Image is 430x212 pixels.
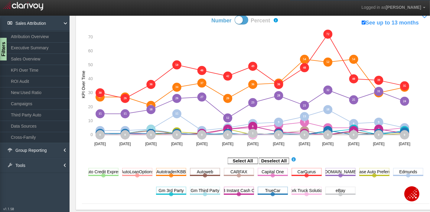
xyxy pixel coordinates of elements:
[247,142,259,146] text: [DATE]
[150,128,152,131] text: 4
[200,69,204,72] text: 46
[278,123,279,127] text: 7
[378,132,380,135] text: 1
[90,132,93,137] text: 0
[348,142,360,146] text: [DATE]
[124,133,126,136] text: 0
[88,104,93,109] text: 20
[226,74,229,78] text: 42
[386,5,421,10] span: [PERSON_NAME]
[299,142,310,146] text: [DATE]
[252,133,254,136] text: 0
[304,133,305,136] text: 0
[149,108,152,111] text: 18
[252,126,254,129] text: 5
[175,86,178,89] text: 34
[201,132,203,135] text: 1
[326,32,329,36] text: 72
[304,132,305,135] text: 1
[227,133,229,136] text: 0
[99,132,101,135] text: 1
[124,129,126,132] text: 3
[378,121,380,124] text: 9
[420,12,429,21] i: Show / Hide Performance Chart
[200,95,204,99] text: 27
[353,129,354,132] text: 3
[175,112,178,116] text: 15
[303,115,306,118] text: 13
[353,133,354,136] text: 0
[377,90,380,93] text: 31
[352,58,355,61] text: 54
[227,128,229,131] text: 4
[352,98,355,102] text: 25
[88,48,93,53] text: 60
[278,133,279,136] text: 0
[99,95,102,99] text: 27
[278,121,279,124] text: 9
[99,91,102,94] text: 30
[278,132,279,135] text: 1
[326,108,329,111] text: 18
[227,126,229,129] text: 5
[404,133,406,136] text: 0
[124,95,127,99] text: 27
[175,97,178,100] text: 26
[304,121,305,124] text: 9
[124,112,127,116] text: 15
[277,94,280,97] text: 28
[303,104,306,107] text: 21
[251,83,254,86] text: 36
[378,133,380,136] text: 0
[99,129,101,132] text: 3
[403,84,406,87] text: 35
[304,129,305,132] text: 3
[362,19,419,27] label: See up to 13 months
[175,63,178,67] text: 50
[88,63,93,67] text: 50
[277,81,280,85] text: 37
[88,118,93,123] text: 10
[378,128,380,131] text: 4
[201,129,203,132] text: 3
[377,91,380,94] text: 30
[201,133,203,136] text: 0
[326,88,329,92] text: 32
[150,132,152,135] text: 1
[88,77,93,81] text: 40
[196,142,208,146] text: [DATE]
[226,116,229,120] text: 12
[403,99,406,103] text: 24
[99,112,102,116] text: 15
[176,130,178,134] text: 2
[326,60,329,64] text: 52
[303,58,306,61] text: 54
[200,81,204,85] text: 37
[149,104,152,107] text: 21
[251,65,254,68] text: 49
[88,34,93,39] text: 70
[277,83,280,86] text: 36
[94,142,106,146] text: [DATE]
[81,71,86,98] text: KPI Over Time
[373,142,385,146] text: [DATE]
[222,142,233,146] text: [DATE]
[404,126,406,129] text: 5
[252,122,254,125] text: 8
[176,132,178,135] text: 1
[377,79,380,82] text: 39
[353,126,354,129] text: 5
[327,129,329,132] text: 3
[327,133,329,136] text: 0
[124,132,126,135] text: 1
[357,0,430,15] a: Logged in as[PERSON_NAME]
[353,128,354,131] text: 4
[404,129,406,132] text: 3
[149,83,152,86] text: 36
[124,97,127,100] text: 26
[252,125,254,128] text: 6
[303,66,306,69] text: 48
[273,142,285,146] text: [DATE]
[353,122,354,125] text: 8
[404,130,406,134] text: 2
